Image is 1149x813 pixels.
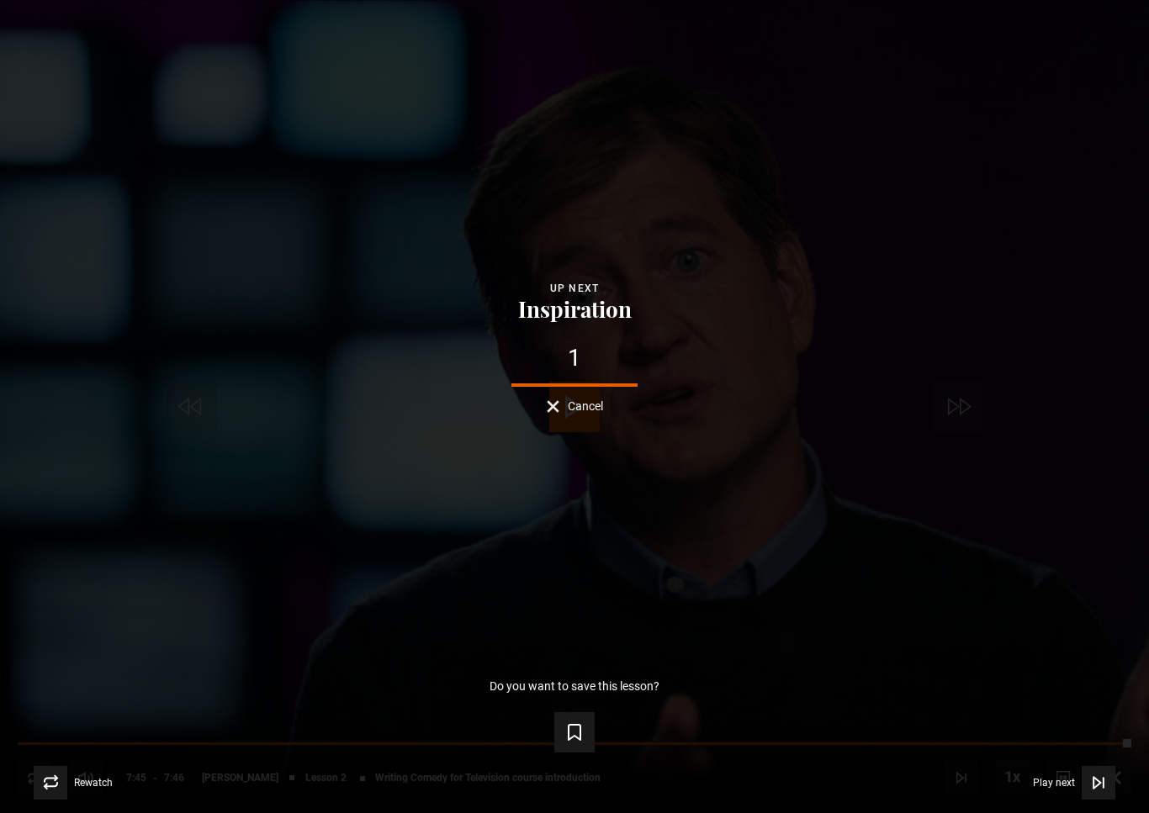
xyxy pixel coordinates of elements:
[547,400,603,413] button: Cancel
[513,298,637,321] button: Inspiration
[27,280,1122,297] div: Up next
[1033,766,1115,800] button: Play next
[34,766,113,800] button: Rewatch
[27,346,1122,370] div: 1
[74,778,113,788] span: Rewatch
[568,400,603,412] span: Cancel
[1033,778,1075,788] span: Play next
[490,680,659,692] p: Do you want to save this lesson?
